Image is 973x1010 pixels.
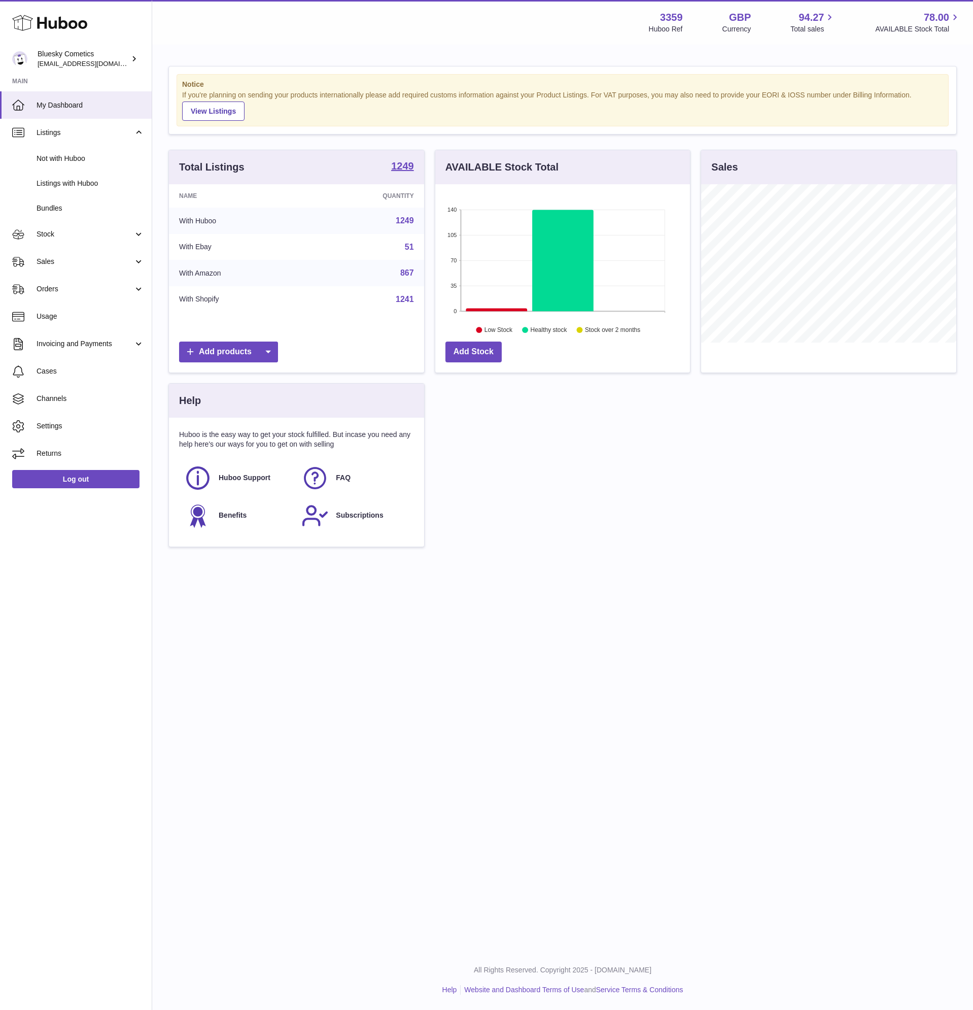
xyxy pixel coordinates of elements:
div: Currency [722,24,751,34]
span: Total sales [790,24,836,34]
a: Log out [12,470,140,488]
span: Returns [37,449,144,458]
span: Channels [37,394,144,403]
strong: 1249 [391,161,414,171]
a: Website and Dashboard Terms of Use [464,986,584,994]
text: Stock over 2 months [585,326,640,333]
text: 70 [450,257,457,263]
td: With Shopify [169,286,308,313]
h3: Sales [711,160,738,174]
span: Huboo Support [219,473,270,483]
a: Help [442,986,457,994]
span: My Dashboard [37,100,144,110]
a: 867 [400,268,414,277]
text: Low Stock [484,326,513,333]
p: Huboo is the easy way to get your stock fulfilled. But incase you need any help here's our ways f... [179,430,414,449]
a: 94.27 Total sales [790,11,836,34]
a: Benefits [184,502,291,529]
h3: Help [179,394,201,408]
div: Bluesky Cometics [38,49,129,69]
span: Bundles [37,204,144,213]
a: Service Terms & Conditions [596,986,683,994]
div: Huboo Ref [649,24,683,34]
a: Huboo Support [184,464,291,492]
a: 1249 [396,216,414,225]
span: FAQ [336,473,351,483]
a: FAQ [301,464,408,492]
a: 78.00 AVAILABLE Stock Total [875,11,961,34]
span: Invoicing and Payments [37,339,133,349]
span: Stock [37,229,133,239]
span: Not with Huboo [37,154,144,163]
a: View Listings [182,102,245,121]
span: AVAILABLE Stock Total [875,24,961,34]
text: 140 [447,207,457,213]
span: Subscriptions [336,511,383,520]
text: Healthy stock [530,326,567,333]
h3: AVAILABLE Stock Total [445,160,559,174]
td: With Amazon [169,260,308,286]
a: 1241 [396,295,414,304]
img: info@blueskycosmetics.co.uk [12,51,27,66]
h3: Total Listings [179,160,245,174]
th: Name [169,184,308,208]
a: Add products [179,342,278,362]
a: Add Stock [445,342,502,362]
span: Listings with Huboo [37,179,144,188]
li: and [461,985,683,995]
span: Usage [37,312,144,321]
span: Benefits [219,511,247,520]
th: Quantity [308,184,424,208]
td: With Ebay [169,234,308,260]
a: 1249 [391,161,414,173]
span: Listings [37,128,133,138]
strong: Notice [182,80,943,89]
span: 78.00 [924,11,949,24]
text: 105 [447,232,457,238]
span: Settings [37,421,144,431]
span: Orders [37,284,133,294]
strong: GBP [729,11,751,24]
text: 35 [450,283,457,289]
strong: 3359 [660,11,683,24]
a: Subscriptions [301,502,408,529]
p: All Rights Reserved. Copyright 2025 - [DOMAIN_NAME] [160,965,965,975]
a: 51 [405,243,414,251]
td: With Huboo [169,208,308,234]
div: If you're planning on sending your products internationally please add required customs informati... [182,90,943,121]
text: 0 [454,308,457,314]
span: Cases [37,366,144,376]
span: 94.27 [798,11,824,24]
span: Sales [37,257,133,266]
span: [EMAIL_ADDRESS][DOMAIN_NAME] [38,59,149,68]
